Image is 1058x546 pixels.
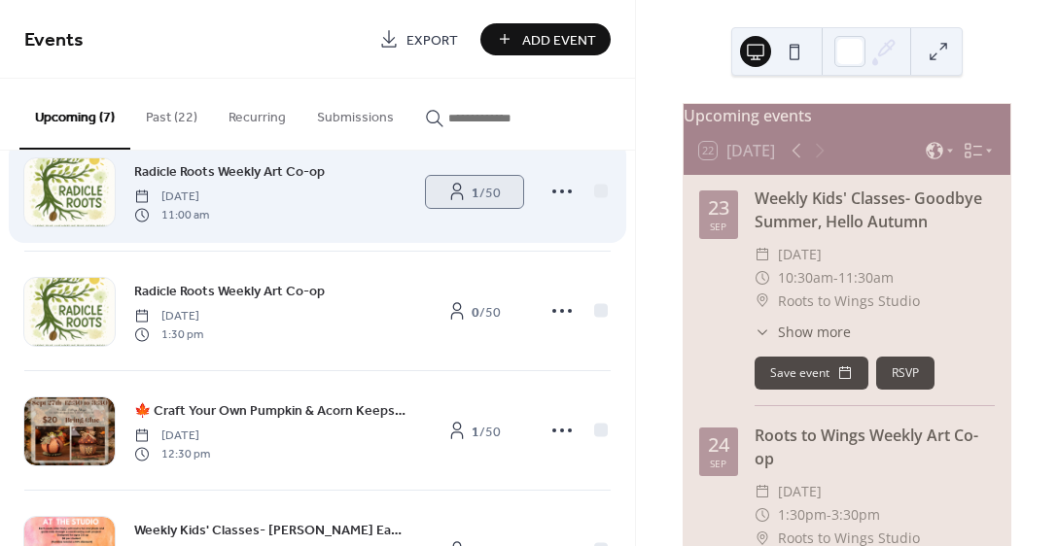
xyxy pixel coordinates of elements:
span: Roots to Wings Studio [778,290,920,313]
span: Add Event [522,30,596,51]
a: Radicle Roots Weekly Art Co-op [134,160,325,183]
b: 0 [472,299,479,325]
span: Export [406,30,458,51]
span: 🍁 Craft Your Own Pumpkin & Acorn Keepsakes – No carving, just creating!" [134,401,406,422]
button: Past (22) [130,79,213,148]
a: 🍁 Craft Your Own Pumpkin & Acorn Keepsakes – No carving, just creating!" [134,399,406,422]
span: 11:00 am [134,206,209,223]
div: Upcoming events [684,104,1010,127]
span: 1:30pm [778,503,827,527]
span: / 50 [472,422,501,442]
span: Radicle Roots Weekly Art Co-op [134,282,325,302]
span: [DATE] [778,480,822,503]
span: [DATE] [778,243,822,266]
span: / 50 [472,183,501,203]
div: Sep [710,222,726,231]
span: [DATE] [134,427,210,445]
span: 10:30am [778,266,833,290]
button: Recurring [213,79,301,148]
div: ​ [755,322,770,342]
button: RSVP [876,357,935,390]
div: Sep [710,459,726,468]
span: Show more [778,322,851,342]
button: Upcoming (7) [19,79,130,150]
a: 0/50 [426,295,523,327]
a: Export [365,23,473,55]
div: ​ [755,503,770,527]
div: ​ [755,266,770,290]
button: Submissions [301,79,409,148]
div: Weekly Kids' Classes- Goodbye Summer, Hello Autumn [755,187,995,233]
span: [DATE] [134,308,203,325]
b: 1 [472,180,479,206]
span: 1:30 pm [134,325,203,343]
span: 3:30pm [831,503,880,527]
span: / 50 [472,302,501,323]
a: Radicle Roots Weekly Art Co-op [134,280,325,302]
div: ​ [755,480,770,503]
span: - [833,266,838,290]
a: Weekly Kids' Classes- [PERSON_NAME] Eats Sunflowers [134,519,406,541]
span: 11:30am [838,266,894,290]
span: Radicle Roots Weekly Art Co-op [134,162,325,183]
button: ​Show more [755,322,851,342]
b: 1 [472,419,479,445]
span: Events [24,21,84,59]
a: 1/50 [426,415,523,447]
div: ​ [755,243,770,266]
div: ​ [755,290,770,313]
div: 24 [708,435,729,455]
button: Add Event [480,23,611,55]
span: 12:30 pm [134,445,210,462]
span: [DATE] [134,188,209,206]
div: Roots to Wings Weekly Art Co-op [755,424,995,470]
a: 1/50 [426,176,523,208]
button: Save event [755,357,868,390]
span: Weekly Kids' Classes- [PERSON_NAME] Eats Sunflowers [134,521,406,541]
div: 23 [708,198,729,218]
span: - [827,503,831,527]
